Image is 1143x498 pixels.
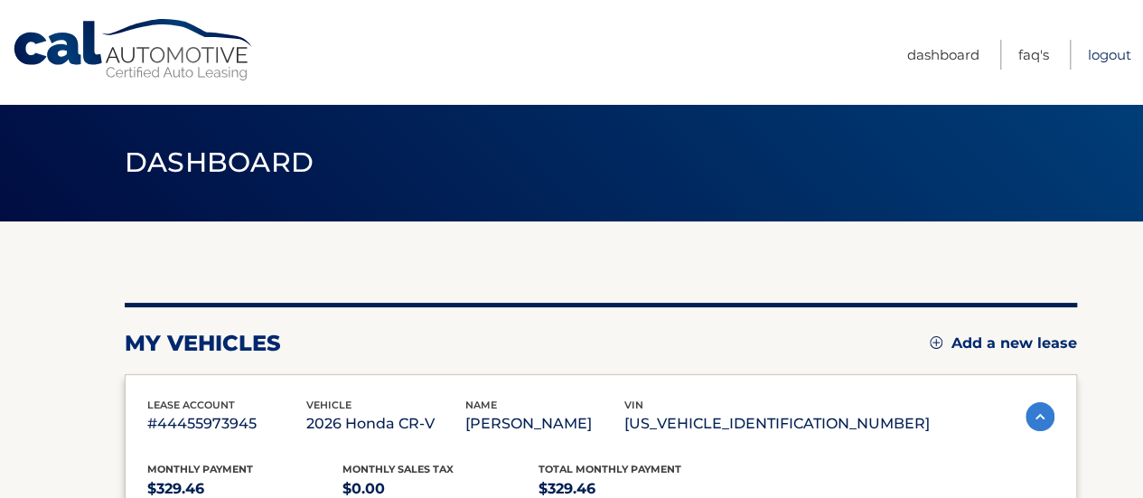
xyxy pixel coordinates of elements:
span: Monthly Payment [147,463,253,475]
p: 2026 Honda CR-V [306,411,465,437]
a: FAQ's [1018,40,1049,70]
span: Total Monthly Payment [539,463,681,475]
img: accordion-active.svg [1026,402,1054,431]
a: Cal Automotive [12,18,256,82]
h2: my vehicles [125,330,281,357]
span: Dashboard [125,146,314,179]
a: Dashboard [907,40,979,70]
span: name [465,399,497,411]
img: add.svg [930,336,942,349]
span: lease account [147,399,235,411]
p: #44455973945 [147,411,306,437]
span: Monthly sales Tax [342,463,454,475]
p: [US_VEHICLE_IDENTIFICATION_NUMBER] [624,411,930,437]
span: vin [624,399,643,411]
a: Add a new lease [930,334,1077,352]
p: [PERSON_NAME] [465,411,624,437]
a: Logout [1088,40,1131,70]
span: vehicle [306,399,351,411]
